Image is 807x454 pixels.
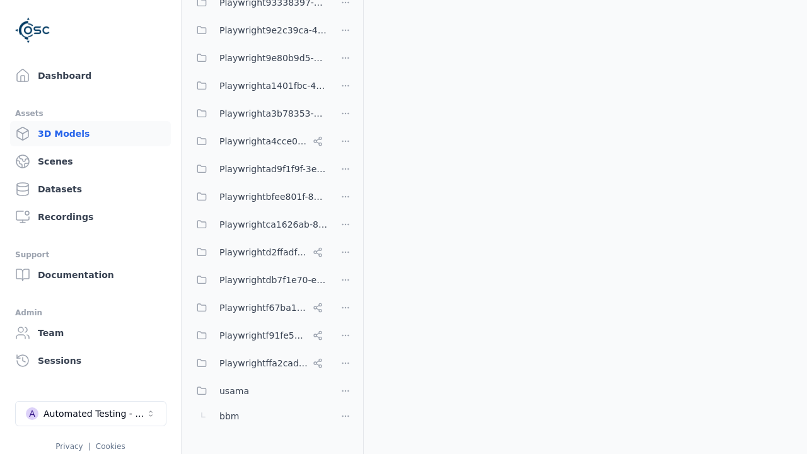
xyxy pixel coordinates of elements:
button: Playwrighta1401fbc-43d7-48dd-a309-be935d99d708 [189,73,328,98]
div: Admin [15,305,166,320]
button: bbm [189,404,328,429]
span: | [88,442,91,451]
a: Privacy [55,442,83,451]
div: Assets [15,106,166,121]
span: Playwrightbfee801f-8be1-42a6-b774-94c49e43b650 [219,189,328,204]
div: Automated Testing - Playwright [44,407,146,420]
span: Playwright9e2c39ca-48c3-4c03-98f4-0435f3624ea6 [219,23,328,38]
a: Dashboard [10,63,171,88]
a: Scenes [10,149,171,174]
a: Sessions [10,348,171,373]
span: Playwrightdb7f1e70-e54d-4da7-b38d-464ac70cc2ba [219,272,328,288]
button: Select a workspace [15,401,166,426]
span: Playwrighta3b78353-5999-46c5-9eab-70007203469a [219,106,328,121]
span: Playwrighta4cce06a-a8e6-4c0d-bfc1-93e8d78d750a [219,134,308,149]
button: Playwrightdb7f1e70-e54d-4da7-b38d-464ac70cc2ba [189,267,328,293]
span: Playwrightad9f1f9f-3e6a-4231-8f19-c506bf64a382 [219,161,328,177]
button: Playwright9e2c39ca-48c3-4c03-98f4-0435f3624ea6 [189,18,328,43]
button: Playwrighta3b78353-5999-46c5-9eab-70007203469a [189,101,328,126]
button: Playwrightd2ffadf0-c973-454c-8fcf-dadaeffcb802 [189,240,328,265]
a: Documentation [10,262,171,288]
div: Support [15,247,166,262]
a: 3D Models [10,121,171,146]
img: Logo [15,13,50,48]
button: Playwrightbfee801f-8be1-42a6-b774-94c49e43b650 [189,184,328,209]
a: Team [10,320,171,346]
a: Recordings [10,204,171,230]
button: usama [189,378,328,404]
span: Playwright9e80b9d5-ab0b-4e8f-a3de-da46b25b8298 [219,50,328,66]
button: Playwrightffa2cad8-0214-4c2f-a758-8e9593c5a37e [189,351,328,376]
span: Playwrightf91fe523-dd75-44f3-a953-451f6070cb42 [219,328,308,343]
button: Playwrightf91fe523-dd75-44f3-a953-451f6070cb42 [189,323,328,348]
a: Datasets [10,177,171,202]
span: bbm [219,409,239,424]
span: Playwrighta1401fbc-43d7-48dd-a309-be935d99d708 [219,78,328,93]
button: Playwrightf67ba199-386a-42d1-aebc-3b37e79c7296 [189,295,328,320]
span: Playwrightf67ba199-386a-42d1-aebc-3b37e79c7296 [219,300,308,315]
span: Playwrightca1626ab-8cec-4ddc-b85a-2f9392fe08d1 [219,217,328,232]
button: Playwrightad9f1f9f-3e6a-4231-8f19-c506bf64a382 [189,156,328,182]
span: Playwrightffa2cad8-0214-4c2f-a758-8e9593c5a37e [219,356,308,371]
button: Playwrightca1626ab-8cec-4ddc-b85a-2f9392fe08d1 [189,212,328,237]
span: Playwrightd2ffadf0-c973-454c-8fcf-dadaeffcb802 [219,245,308,260]
a: Cookies [96,442,125,451]
div: A [26,407,38,420]
button: Playwrighta4cce06a-a8e6-4c0d-bfc1-93e8d78d750a [189,129,328,154]
span: usama [219,383,249,399]
button: Playwright9e80b9d5-ab0b-4e8f-a3de-da46b25b8298 [189,45,328,71]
